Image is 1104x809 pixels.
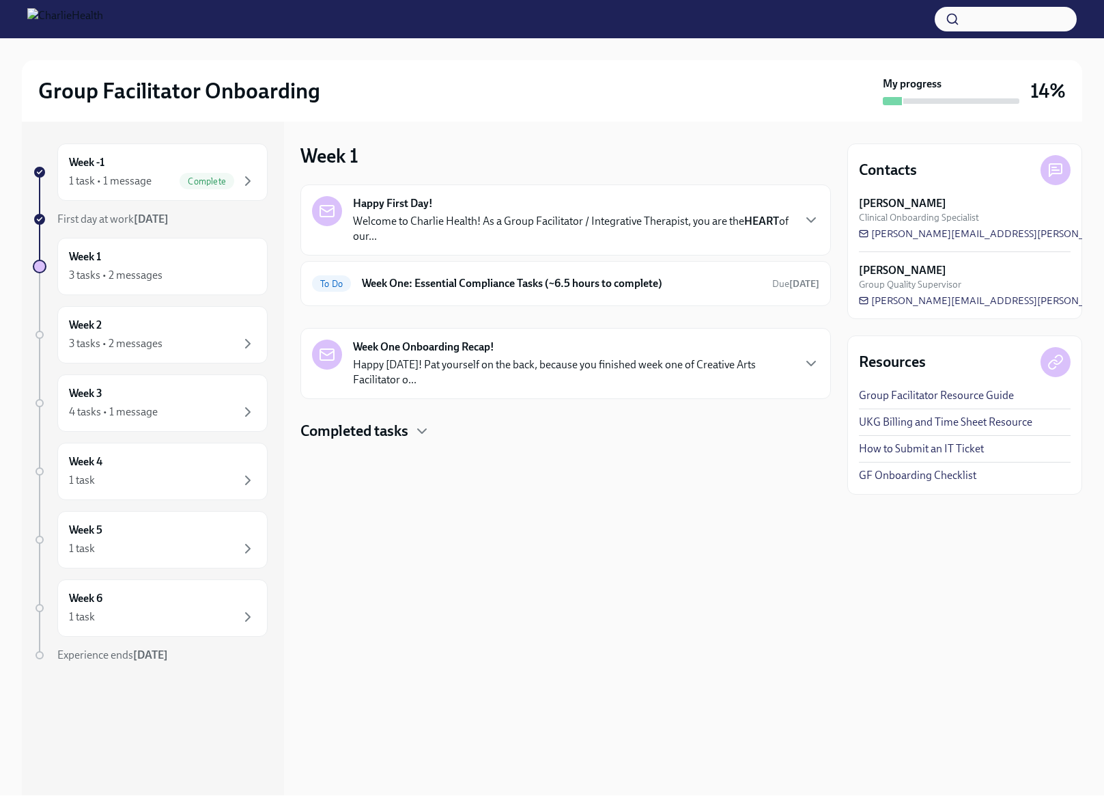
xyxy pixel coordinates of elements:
strong: [DATE] [134,212,169,225]
h6: Week 6 [69,591,102,606]
span: To Do [312,279,351,289]
h2: Group Facilitator Onboarding [38,77,320,105]
div: 3 tasks • 2 messages [69,336,162,351]
a: Week 61 task [33,579,268,637]
h6: Week One: Essential Compliance Tasks (~6.5 hours to complete) [362,276,761,291]
a: Week -11 task • 1 messageComplete [33,143,268,201]
h3: 14% [1030,79,1066,103]
strong: [PERSON_NAME] [859,263,946,278]
h4: Completed tasks [300,421,408,441]
div: 1 task [69,473,95,488]
a: GF Onboarding Checklist [859,468,976,483]
h4: Resources [859,352,926,372]
h6: Week 5 [69,523,102,538]
div: 1 task [69,541,95,556]
a: How to Submit an IT Ticket [859,441,984,456]
span: Complete [180,176,234,187]
a: Week 41 task [33,443,268,500]
a: To DoWeek One: Essential Compliance Tasks (~6.5 hours to complete)Due[DATE] [312,273,819,294]
span: August 11th, 2025 07:00 [772,277,819,290]
p: Happy [DATE]! Pat yourself on the back, because you finished week one of Creative Arts Facilitato... [353,357,792,387]
div: Completed tasks [300,421,831,441]
h3: Week 1 [300,143,358,168]
strong: My progress [883,77,942,92]
span: Clinical Onboarding Specialist [859,211,979,224]
a: Group Facilitator Resource Guide [859,388,1014,403]
div: 4 tasks • 1 message [69,404,158,420]
div: 1 task [69,609,95,625]
div: 1 task • 1 message [69,174,152,189]
h6: Week 4 [69,454,102,469]
a: Week 23 tasks • 2 messages [33,306,268,364]
strong: [DATE] [133,648,168,661]
div: 3 tasks • 2 messages [69,268,162,283]
a: Week 34 tasks • 1 message [33,374,268,432]
span: First day at work [57,212,169,225]
strong: [PERSON_NAME] [859,196,946,211]
h6: Week 3 [69,386,102,401]
h6: Week 2 [69,318,102,333]
p: Welcome to Charlie Health! As a Group Facilitator / Integrative Therapist, you are the of our... [353,214,792,244]
strong: Week One Onboarding Recap! [353,340,494,355]
a: First day at work[DATE] [33,212,268,227]
a: Week 51 task [33,511,268,568]
span: Group Quality Supervisor [859,278,961,291]
span: Due [772,278,819,290]
img: CharlieHealth [27,8,103,30]
strong: Happy First Day! [353,196,433,211]
a: UKG Billing and Time Sheet Resource [859,415,1032,430]
h6: Week -1 [69,155,104,170]
strong: [DATE] [789,278,819,290]
span: Experience ends [57,648,168,661]
strong: HEART [744,215,779,228]
h4: Contacts [859,160,917,180]
h6: Week 1 [69,249,101,264]
a: Week 13 tasks • 2 messages [33,238,268,295]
